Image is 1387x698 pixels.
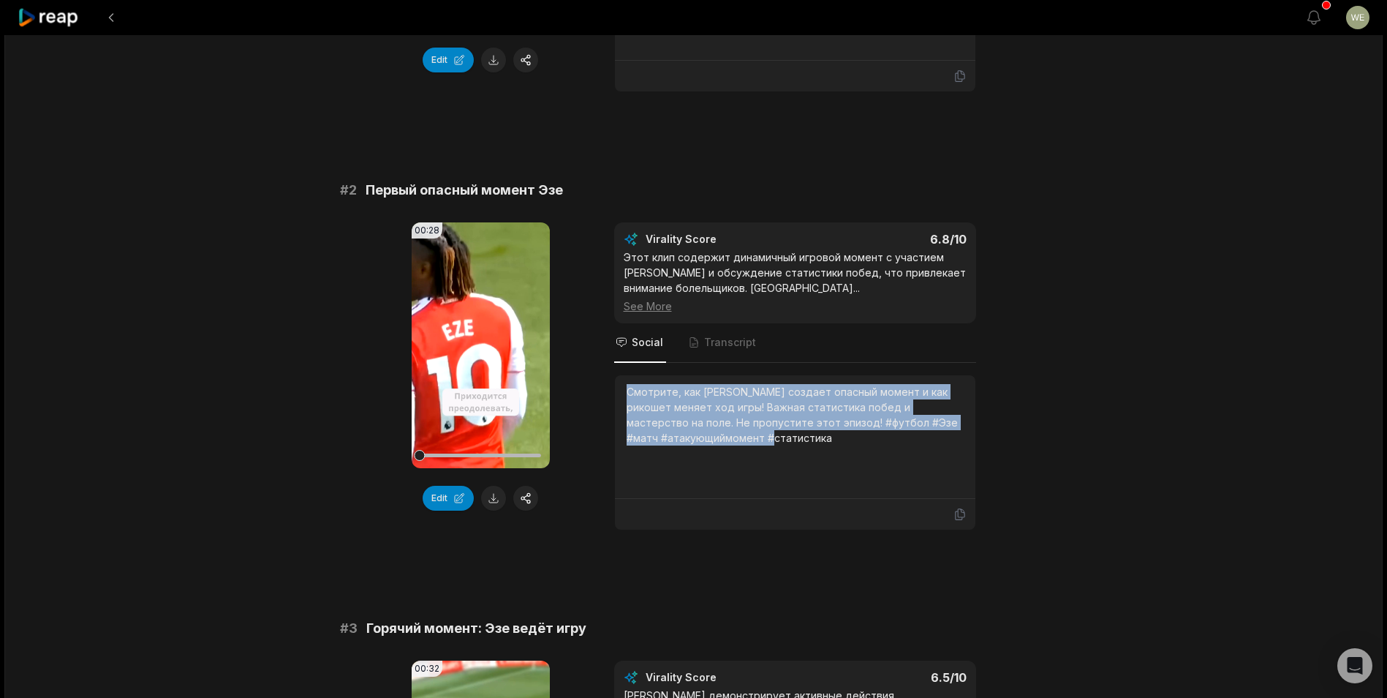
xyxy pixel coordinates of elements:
div: See More [624,299,967,314]
span: Первый опасный момент Эзе [366,180,563,200]
video: Your browser does not support mp4 format. [412,222,550,468]
div: 6.5 /10 [809,670,967,685]
div: Virality Score [646,670,803,685]
div: Virality Score [646,232,803,247]
div: 6.8 /10 [809,232,967,247]
button: Edit [423,486,474,511]
div: Open Intercom Messenger [1337,648,1372,683]
div: Смотрите, как [PERSON_NAME] создает опасный момент и как рикошет меняет ход игры! Важная статисти... [627,384,964,446]
button: Edit [423,48,474,72]
span: # 3 [340,618,358,639]
span: Горячий момент: Эзе ведёт игру [366,618,586,639]
span: Social [632,335,663,350]
div: Этот клип содержит динамичный игровой момент с участием [PERSON_NAME] и обсуждение статистики поб... [624,249,967,314]
span: # 2 [340,180,357,200]
nav: Tabs [614,323,976,363]
span: Transcript [704,335,756,350]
